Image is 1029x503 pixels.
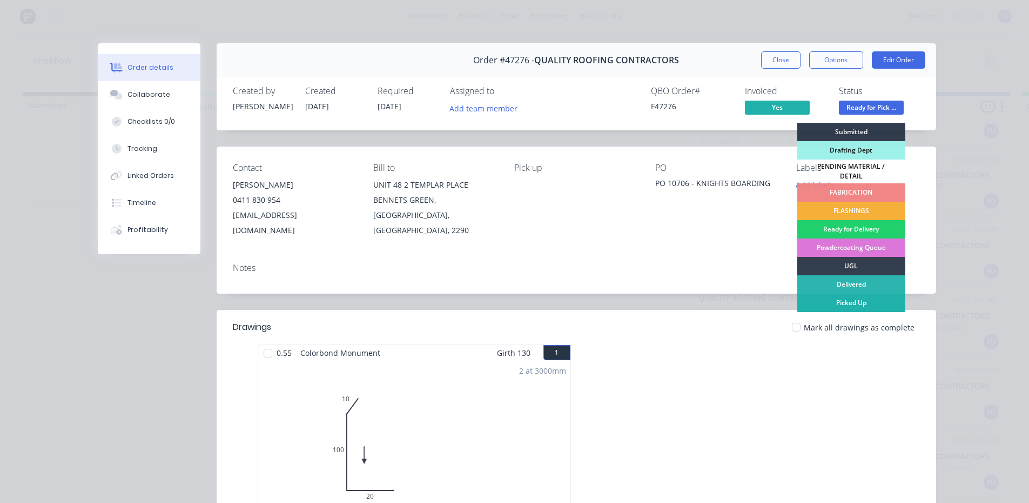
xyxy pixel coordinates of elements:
div: [EMAIL_ADDRESS][DOMAIN_NAME] [233,208,357,238]
div: FABRICATION [797,183,905,202]
div: UNIT 48 2 TEMPLAR PLACE [373,177,497,193]
div: Status [839,86,920,96]
div: [PERSON_NAME] [233,101,292,112]
div: Created by [233,86,292,96]
div: Labels [796,163,920,173]
span: Ready for Pick ... [839,101,904,114]
div: [PERSON_NAME] [233,177,357,193]
button: Close [761,51,801,69]
button: Checklists 0/0 [98,108,200,135]
div: Powdercoating Queue [797,239,905,257]
div: Bill to [373,163,497,173]
div: Contact [233,163,357,173]
div: QBO Order # [651,86,732,96]
div: Delivered [797,275,905,294]
div: Timeline [127,198,156,208]
button: Options [809,51,863,69]
div: Collaborate [127,90,170,100]
span: Colorbond Monument [296,345,385,361]
div: Created [305,86,365,96]
div: [PERSON_NAME]0411 830 954[EMAIL_ADDRESS][DOMAIN_NAME] [233,177,357,238]
span: [DATE] [378,101,401,111]
div: 2 at 3000mm [519,365,566,376]
button: Edit Order [872,51,925,69]
span: Yes [745,101,810,114]
button: Profitability [98,216,200,243]
div: F47276 [651,101,732,112]
div: Assigned to [450,86,558,96]
div: 0411 830 954 [233,193,357,208]
div: Linked Orders [127,171,174,181]
div: Required [378,86,437,96]
span: QUALITY ROOFING CONTRACTORS [534,55,679,65]
div: Pick up [514,163,638,173]
button: 1 [543,345,570,360]
div: PENDING MATERIAL / DETAIL [797,160,905,183]
div: Picked Up [797,294,905,312]
div: PO 10706 - KNIGHTS BOARDING [655,177,779,193]
div: FLASHINGS [797,202,905,220]
div: Profitability [127,225,168,235]
span: Girth 130 [497,345,530,361]
div: Drafting Dept [797,141,905,160]
button: Linked Orders [98,162,200,189]
div: Notes [233,263,920,273]
div: UNIT 48 2 TEMPLAR PLACEBENNETS GREEN, [GEOGRAPHIC_DATA], [GEOGRAPHIC_DATA], 2290 [373,177,497,238]
div: Checklists 0/0 [127,117,175,127]
div: BENNETS GREEN, [GEOGRAPHIC_DATA], [GEOGRAPHIC_DATA], 2290 [373,193,497,238]
div: Drawings [233,321,271,334]
button: Tracking [98,135,200,162]
button: Add labels [790,177,840,192]
span: [DATE] [305,101,329,111]
button: Add team member [450,101,523,115]
div: Tracking [127,144,157,154]
button: Ready for Pick ... [839,101,904,117]
button: Order details [98,54,200,81]
div: UGL [797,257,905,275]
button: Collaborate [98,81,200,108]
div: Order details [127,63,173,72]
button: Add team member [443,101,523,115]
div: Invoiced [745,86,826,96]
div: Submitted [797,123,905,141]
button: Timeline [98,189,200,216]
span: Order #47276 - [473,55,534,65]
div: PO [655,163,779,173]
div: Ready for Delivery [797,220,905,239]
span: 0.55 [272,345,296,361]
